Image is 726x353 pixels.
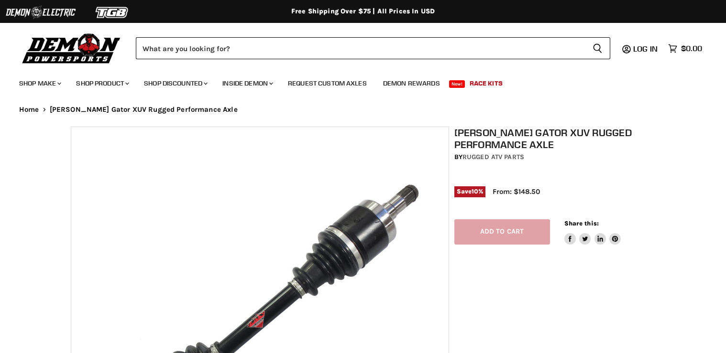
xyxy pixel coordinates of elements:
[585,37,610,59] button: Search
[12,70,700,93] ul: Main menu
[281,74,374,93] a: Request Custom Axles
[137,74,213,93] a: Shop Discounted
[19,31,124,65] img: Demon Powersports
[454,127,660,150] h1: [PERSON_NAME] Gator XUV Rugged Performance Axle
[493,187,540,196] span: From: $148.50
[564,220,599,227] span: Share this:
[564,219,621,245] aside: Share this:
[629,44,663,53] a: Log in
[69,74,135,93] a: Shop Product
[663,42,707,55] a: $0.00
[449,80,465,88] span: New!
[462,74,510,93] a: Race Kits
[5,3,77,21] img: Demon Electric Logo 2
[633,44,658,53] span: Log in
[454,186,486,197] span: Save %
[19,106,39,114] a: Home
[136,37,610,59] form: Product
[50,106,238,114] span: [PERSON_NAME] Gator XUV Rugged Performance Axle
[462,153,524,161] a: Rugged ATV Parts
[454,152,660,162] div: by
[681,44,702,53] span: $0.00
[376,74,447,93] a: Demon Rewards
[136,37,585,59] input: Search
[77,3,148,21] img: TGB Logo 2
[215,74,279,93] a: Inside Demon
[12,74,67,93] a: Shop Make
[472,188,478,195] span: 10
